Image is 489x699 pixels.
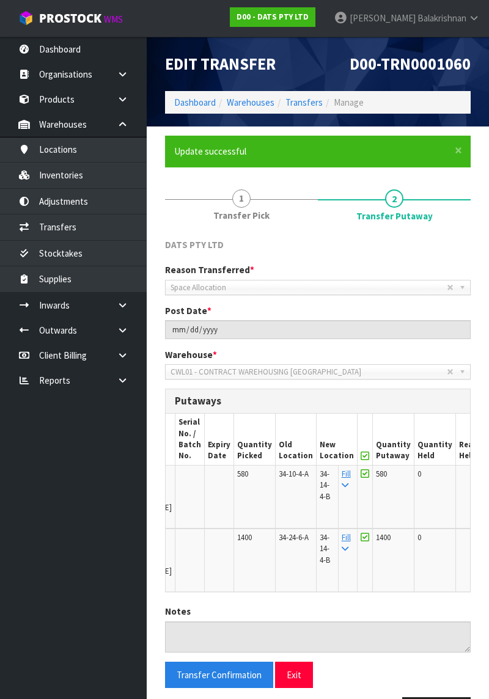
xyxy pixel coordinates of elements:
span: Edit Transfer [165,54,276,74]
span: Update successful [174,145,246,157]
th: Quantity Picked [234,414,276,465]
label: Reason Transferred [165,263,254,276]
span: DATS PTY LTD [165,239,224,251]
span: Transfer Pick [213,209,270,222]
span: 34-14-4-B [320,532,330,565]
label: Notes [165,605,191,618]
span: Space Allocation [171,280,447,295]
span: CWL01 - CONTRACT WAREHOUSING [GEOGRAPHIC_DATA] [171,365,447,379]
span: 34-14-4-B [320,469,330,502]
span: 0 [417,469,421,479]
small: WMS [104,13,123,25]
th: New Location [317,414,358,465]
span: Transfer Putaway [356,210,433,222]
span: 2 [385,189,403,208]
a: Dashboard [174,97,216,108]
th: Old Location [276,414,317,465]
a: D00 - DATS PTY LTD [230,7,315,27]
span: 34-10-4-A [279,469,309,479]
button: Exit [275,662,313,688]
th: Expiry Date [205,414,234,465]
span: 1 [232,189,251,208]
a: Fill [342,469,351,490]
span: 0 [417,532,421,543]
strong: D00 - DATS PTY LTD [237,12,309,22]
span: Transfer Confirmation [177,669,262,681]
th: Quantity Putaway [373,414,414,465]
span: 34-24-6-A [279,532,309,543]
label: Post Date [165,304,211,317]
label: Warehouse [165,348,217,361]
span: ProStock [39,10,101,26]
th: Serial No. / Batch No. [175,414,205,465]
span: × [455,142,462,159]
a: Fill [342,532,351,554]
span: 1400 [376,532,391,543]
th: Quantity Held [414,414,456,465]
span: 580 [376,469,387,479]
span: Balakrishnan [417,12,466,24]
span: 580 [237,469,248,479]
a: Warehouses [227,97,274,108]
a: Transfers [285,97,323,108]
span: 1400 [237,532,252,543]
img: cube-alt.png [18,10,34,26]
input: Post Date [165,320,471,339]
span: Manage [334,97,364,108]
span: D00-TRN0001060 [350,54,471,74]
span: [PERSON_NAME] [350,12,416,24]
h3: Putaways [175,395,461,407]
button: Transfer Confirmation [165,662,273,688]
